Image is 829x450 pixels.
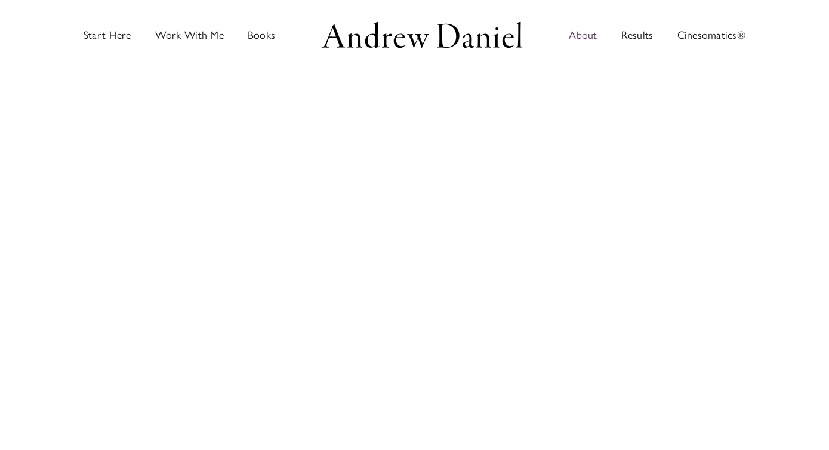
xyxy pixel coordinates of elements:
[84,30,131,41] span: Start Here
[155,2,224,68] a: Work with Andrew in groups or private sessions
[621,2,654,68] a: Results
[569,2,597,68] a: About
[621,30,654,41] span: Results
[677,2,746,68] a: Cinesomatics®
[155,30,224,41] span: Work With Me
[84,2,131,68] a: Start Here
[248,2,275,68] a: Discover books written by Andrew Daniel
[569,30,597,41] span: About
[248,30,275,41] span: Books
[677,30,746,41] span: Cinesomatics®
[318,19,526,51] img: Andrew Daniel Logo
